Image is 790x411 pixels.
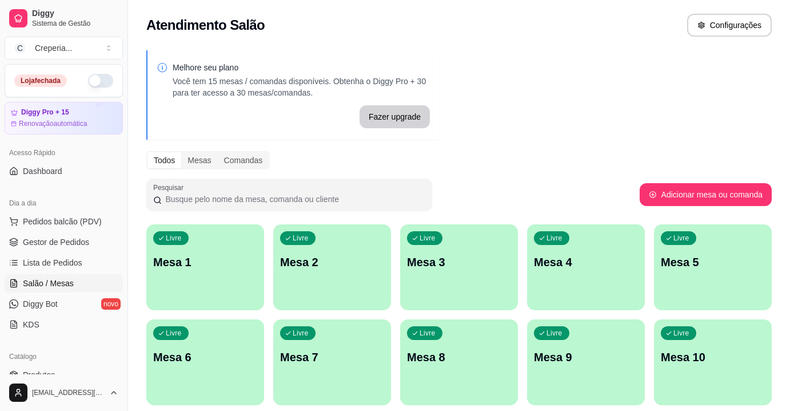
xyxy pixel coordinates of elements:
button: Pedidos balcão (PDV) [5,212,123,231]
button: LivreMesa 4 [527,224,645,310]
button: Adicionar mesa ou comanda [640,183,772,206]
p: Melhore seu plano [173,62,430,73]
p: Mesa 9 [534,349,638,365]
p: Livre [546,329,562,338]
span: Produtos [23,369,55,381]
div: Todos [147,152,181,168]
div: Creperia ... [35,42,72,54]
span: Gestor de Pedidos [23,236,89,248]
span: Pedidos balcão (PDV) [23,216,102,227]
a: Gestor de Pedidos [5,233,123,251]
p: Mesa 7 [280,349,384,365]
a: Produtos [5,366,123,384]
span: [EMAIL_ADDRESS][DOMAIN_NAME] [32,388,105,397]
p: Livre [420,329,436,338]
p: Mesa 8 [407,349,511,365]
a: KDS [5,315,123,334]
span: Diggy [32,9,118,19]
span: Dashboard [23,165,62,177]
button: Alterar Status [88,74,113,88]
p: Livre [293,234,309,243]
button: Select a team [5,37,123,60]
span: KDS [23,319,39,330]
article: Renovação automática [19,119,87,128]
button: LivreMesa 8 [400,319,518,405]
span: Diggy Bot [23,298,58,310]
div: Mesas [181,152,217,168]
p: Mesa 3 [407,254,511,270]
p: Mesa 1 [153,254,257,270]
a: Diggy Pro + 15Renovaçãoautomática [5,102,123,135]
p: Mesa 4 [534,254,638,270]
p: Mesa 5 [661,254,765,270]
button: LivreMesa 5 [654,224,772,310]
a: Salão / Mesas [5,274,123,293]
button: Fazer upgrade [360,105,430,128]
button: LivreMesa 1 [146,224,264,310]
p: Você tem 15 mesas / comandas disponíveis. Obtenha o Diggy Pro + 30 para ter acesso a 30 mesas/com... [173,76,430,98]
p: Mesa 10 [661,349,765,365]
button: LivreMesa 10 [654,319,772,405]
span: C [14,42,26,54]
p: Mesa 2 [280,254,384,270]
article: Diggy Pro + 15 [21,108,69,117]
a: Dashboard [5,162,123,180]
p: Livre [673,234,689,243]
a: Lista de Pedidos [5,254,123,272]
span: Lista de Pedidos [23,257,82,268]
div: Comandas [218,152,269,168]
p: Livre [420,234,436,243]
button: Configurações [687,14,772,37]
h2: Atendimento Salão [146,16,265,34]
div: Acesso Rápido [5,144,123,162]
button: LivreMesa 7 [273,319,391,405]
p: Livre [166,329,182,338]
input: Pesquisar [162,193,425,205]
button: LivreMesa 6 [146,319,264,405]
button: [EMAIL_ADDRESS][DOMAIN_NAME] [5,379,123,406]
span: Salão / Mesas [23,278,74,289]
p: Livre [673,329,689,338]
label: Pesquisar [153,183,187,192]
button: LivreMesa 3 [400,224,518,310]
div: Dia a dia [5,194,123,212]
p: Livre [166,234,182,243]
a: DiggySistema de Gestão [5,5,123,32]
a: Diggy Botnovo [5,295,123,313]
p: Livre [293,329,309,338]
div: Loja fechada [14,74,67,87]
p: Mesa 6 [153,349,257,365]
button: LivreMesa 9 [527,319,645,405]
button: LivreMesa 2 [273,224,391,310]
div: Catálogo [5,347,123,366]
p: Livre [546,234,562,243]
span: Sistema de Gestão [32,19,118,28]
